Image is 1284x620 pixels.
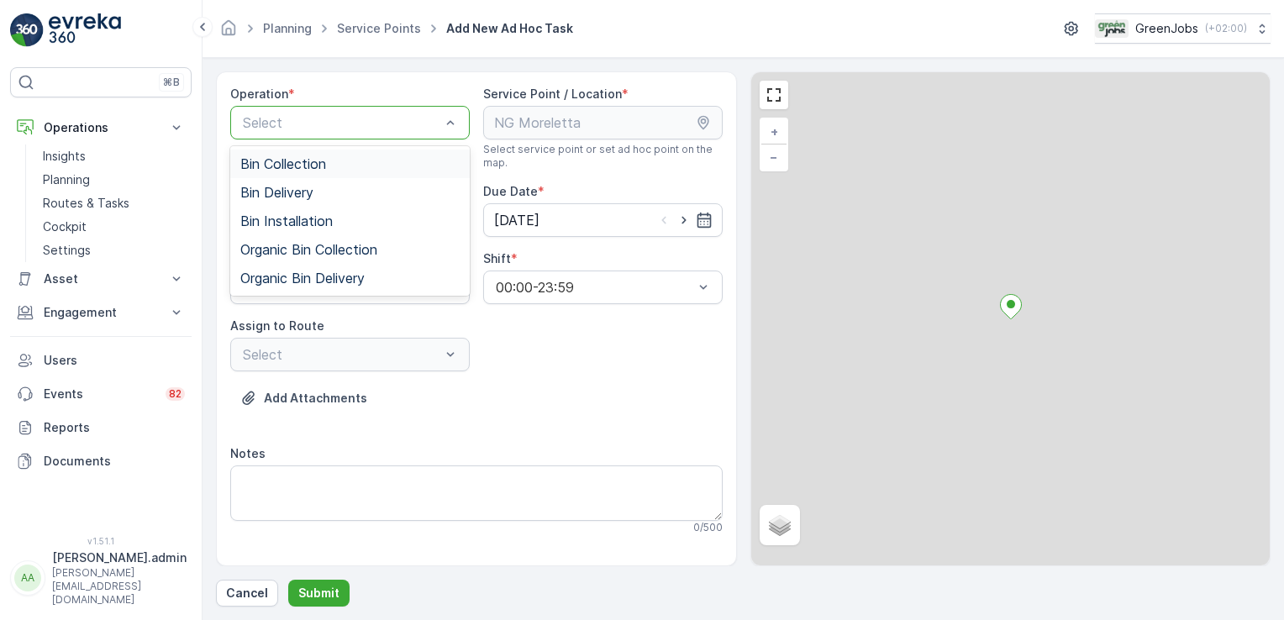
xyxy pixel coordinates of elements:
[10,262,192,296] button: Asset
[43,148,86,165] p: Insights
[10,296,192,329] button: Engagement
[483,184,538,198] label: Due Date
[44,271,158,287] p: Asset
[43,242,91,259] p: Settings
[14,565,41,591] div: AA
[43,171,90,188] p: Planning
[770,150,778,164] span: −
[216,580,278,607] button: Cancel
[483,106,723,139] input: NG Moreletta
[264,390,367,407] p: Add Attachments
[43,218,87,235] p: Cockpit
[169,387,182,401] p: 82
[230,318,324,333] label: Assign to Route
[10,13,44,47] img: logo
[240,185,313,200] span: Bin Delivery
[337,21,421,35] a: Service Points
[483,87,622,101] label: Service Point / Location
[761,144,787,170] a: Zoom Out
[693,521,723,534] p: 0 / 500
[483,203,723,237] input: dd/mm/yyyy
[10,444,192,478] a: Documents
[52,566,187,607] p: [PERSON_NAME][EMAIL_ADDRESS][DOMAIN_NAME]
[1205,22,1247,35] p: ( +02:00 )
[288,580,350,607] button: Submit
[44,453,185,470] p: Documents
[771,124,778,139] span: +
[10,377,192,411] a: Events82
[443,20,576,37] span: Add New Ad Hoc Task
[36,144,192,168] a: Insights
[243,113,440,133] p: Select
[36,239,192,262] a: Settings
[52,549,187,566] p: [PERSON_NAME].admin
[219,25,238,39] a: Homepage
[44,304,158,321] p: Engagement
[240,271,365,286] span: Organic Bin Delivery
[44,419,185,436] p: Reports
[240,156,326,171] span: Bin Collection
[483,143,723,170] span: Select service point or set ad hoc point on the map.
[240,242,377,257] span: Organic Bin Collection
[44,352,185,369] p: Users
[483,251,511,265] label: Shift
[263,21,312,35] a: Planning
[226,585,268,602] p: Cancel
[1095,13,1271,44] button: GreenJobs(+02:00)
[240,213,333,229] span: Bin Installation
[1135,20,1198,37] p: GreenJobs
[298,585,339,602] p: Submit
[36,192,192,215] a: Routes & Tasks
[230,385,377,412] button: Upload File
[44,119,158,136] p: Operations
[43,195,129,212] p: Routes & Tasks
[49,13,121,47] img: logo_light-DOdMpM7g.png
[10,536,192,546] span: v 1.51.1
[230,87,288,101] label: Operation
[10,344,192,377] a: Users
[36,168,192,192] a: Planning
[10,549,192,607] button: AA[PERSON_NAME].admin[PERSON_NAME][EMAIL_ADDRESS][DOMAIN_NAME]
[761,119,787,144] a: Zoom In
[44,386,155,402] p: Events
[230,446,266,460] label: Notes
[163,76,180,89] p: ⌘B
[761,82,787,108] a: View Fullscreen
[10,111,192,144] button: Operations
[10,411,192,444] a: Reports
[761,507,798,544] a: Layers
[1095,19,1129,38] img: Green_Jobs_Logo.png
[36,215,192,239] a: Cockpit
